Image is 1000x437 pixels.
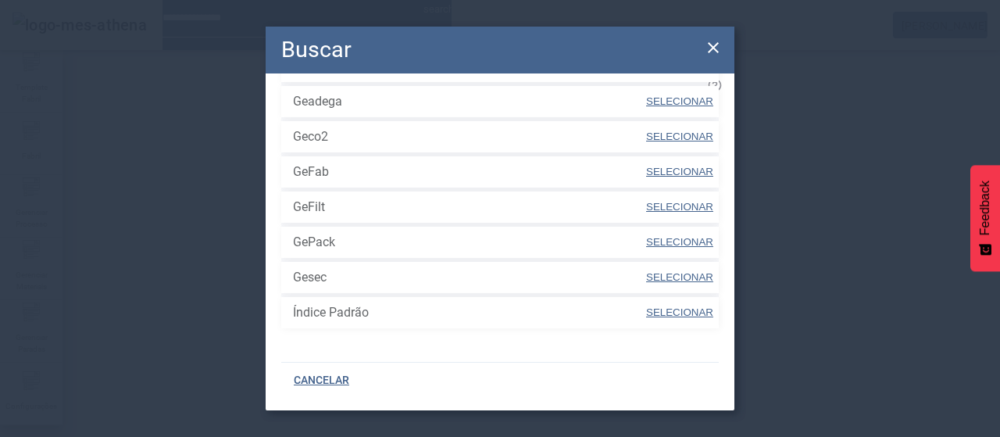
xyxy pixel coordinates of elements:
span: SELECIONAR [646,166,713,177]
span: GeFab [293,163,645,181]
span: Índice Padrão [293,303,645,322]
span: SELECIONAR [646,271,713,283]
span: SELECIONAR [646,95,713,107]
span: Gesec [293,268,645,287]
span: CANCELAR [294,373,349,389]
span: GeFilt [293,198,645,217]
button: SELECIONAR [645,228,715,256]
button: CANCELAR [281,367,362,395]
button: Feedback - Mostrar pesquisa [970,165,1000,271]
h2: Buscar [281,33,352,66]
button: SELECIONAR [645,158,715,186]
span: GePack [293,233,645,252]
button: SELECIONAR [645,52,715,81]
button: SELECIONAR [645,88,715,116]
span: Geco2 [293,127,645,146]
button: SELECIONAR [645,193,715,221]
button: SELECIONAR [645,263,715,292]
span: SELECIONAR [646,131,713,142]
span: SELECIONAR [646,236,713,248]
span: SELECIONAR [646,306,713,318]
span: SELECIONAR [646,201,713,213]
span: Geadega [293,92,645,111]
button: SELECIONAR [645,123,715,151]
button: SELECIONAR [645,299,715,327]
span: Feedback [978,181,992,235]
